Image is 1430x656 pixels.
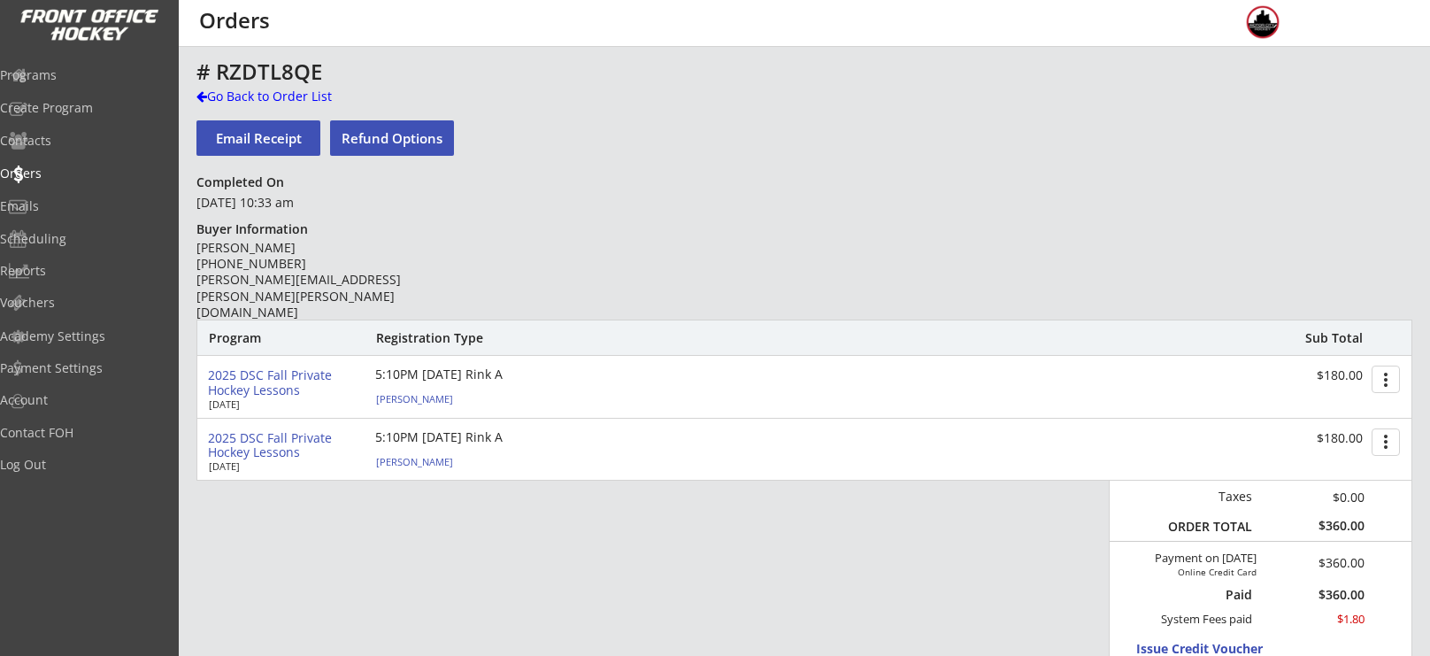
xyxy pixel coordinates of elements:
[1265,589,1365,601] div: $360.00
[209,461,350,471] div: [DATE]
[1116,552,1257,566] div: Payment on [DATE]
[1145,612,1252,627] div: System Fees paid
[208,368,361,398] div: 2025 DSC Fall Private Hockey Lessons
[376,330,579,346] div: Registration Type
[1171,587,1252,603] div: Paid
[375,368,579,381] div: 5:10PM [DATE] Rink A
[376,457,573,467] div: [PERSON_NAME]
[1157,567,1257,577] div: Online Credit Card
[209,399,350,409] div: [DATE]
[1160,519,1252,535] div: ORDER TOTAL
[1265,612,1365,627] div: $1.80
[196,120,320,156] button: Email Receipt
[209,330,304,346] div: Program
[196,174,292,190] div: Completed On
[1286,330,1363,346] div: Sub Total
[375,431,579,444] div: 5:10PM [DATE] Rink A
[1372,428,1400,456] button: more_vert
[208,431,361,461] div: 2025 DSC Fall Private Hockey Lessons
[1253,368,1363,383] div: $180.00
[196,194,452,212] div: [DATE] 10:33 am
[1372,366,1400,393] button: more_vert
[1160,489,1252,505] div: Taxes
[1265,518,1365,534] div: $360.00
[376,394,573,404] div: [PERSON_NAME]
[196,221,316,237] div: Buyer Information
[196,240,452,320] div: [PERSON_NAME] [PHONE_NUMBER] [PERSON_NAME][EMAIL_ADDRESS][PERSON_NAME][PERSON_NAME][DOMAIN_NAME]
[196,88,379,105] div: Go Back to Order List
[1280,557,1365,569] div: $360.00
[196,61,1044,82] div: # RZDTL8QE
[1253,431,1363,446] div: $180.00
[330,120,454,156] button: Refund Options
[1265,488,1365,506] div: $0.00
